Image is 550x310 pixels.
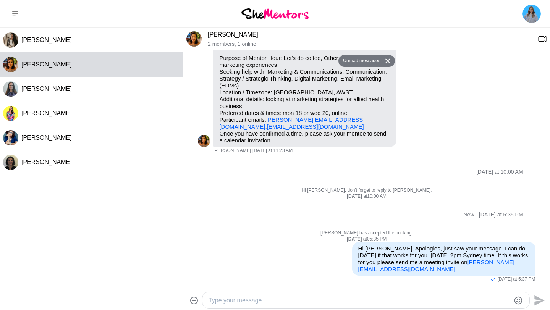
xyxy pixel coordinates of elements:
span: [PERSON_NAME] [213,148,251,154]
p: 2 members , 1 online [208,41,532,47]
span: [PERSON_NAME] [21,159,72,165]
div: Amanda Ewin [3,130,18,145]
strong: [DATE] [347,236,363,242]
div: New - [DATE] at 5:35 PM [463,212,523,218]
div: [DATE] at 10:00 AM [476,169,523,175]
div: Roslyn Thompson [3,106,18,121]
p: Hi [PERSON_NAME], Apologies, just saw your message. I can do [DATE] if that works for you. [DATE]... [358,245,529,273]
button: Unread messages [338,55,382,67]
time: 2025-08-20T07:37:26.697Z [497,276,535,283]
img: She Mentors Logo [241,8,309,19]
p: Once you have confirmed a time, please ask your mentee to send a calendar invitation. [219,130,390,144]
img: A [3,81,18,97]
a: [PERSON_NAME][EMAIL_ADDRESS][DOMAIN_NAME] [219,116,364,130]
span: [PERSON_NAME] [21,110,72,116]
button: Send [530,292,547,309]
div: Flora Chong [3,57,18,72]
time: 2025-08-15T01:23:58.070Z [252,148,293,154]
img: R [3,106,18,121]
img: L [3,155,18,170]
img: Mona Swarup [522,5,541,23]
span: [PERSON_NAME] [21,134,72,141]
div: at 10:00 AM [198,194,535,200]
p: [PERSON_NAME] has accepted the booking. [198,230,535,236]
div: at 05:35 PM [198,236,535,242]
span: [PERSON_NAME] [21,37,72,43]
img: C [3,32,18,48]
div: Flora Chong [186,31,202,47]
a: [PERSON_NAME] [208,31,258,38]
p: Purpose of Mentor Hour: Let's do coffee, Other: chat about your marketing experiences Seeking hel... [219,55,390,130]
a: [PERSON_NAME][EMAIL_ADDRESS][DOMAIN_NAME] [358,259,514,272]
textarea: Type your message [209,296,510,305]
img: F [186,31,202,47]
div: Laila Punj [3,155,18,170]
a: [EMAIL_ADDRESS][DOMAIN_NAME] [267,123,364,130]
span: [PERSON_NAME] [21,61,72,68]
span: [PERSON_NAME] [21,86,72,92]
p: Hi [PERSON_NAME], don't forget to reply to [PERSON_NAME]. [198,187,535,194]
img: F [198,135,210,147]
strong: [DATE] [347,194,363,199]
button: Emoji picker [514,296,523,305]
img: A [3,130,18,145]
div: Alison Renwick [3,81,18,97]
div: Christine Pietersz [3,32,18,48]
img: F [3,57,18,72]
div: Flora Chong [198,135,210,147]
